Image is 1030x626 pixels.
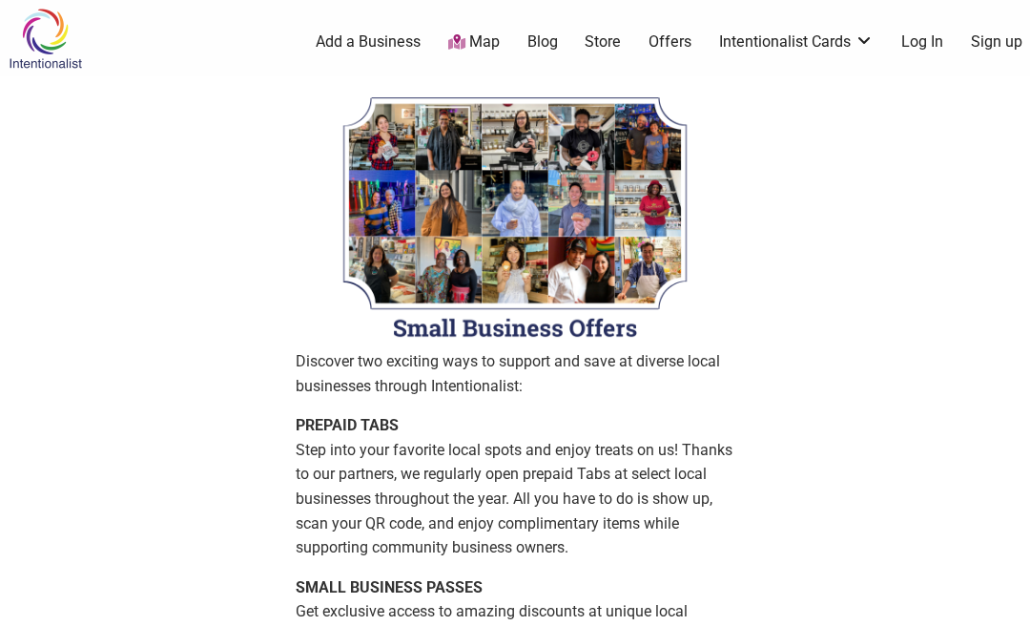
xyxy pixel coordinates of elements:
[296,413,734,560] p: Step into your favorite local spots and enjoy treats on us! Thanks to our partners, we regularly ...
[296,416,399,434] strong: PREPAID TABS
[296,86,734,349] img: Welcome to Intentionalist Passes
[901,31,943,52] a: Log In
[719,31,874,52] a: Intentionalist Cards
[527,31,558,52] a: Blog
[296,578,483,596] strong: SMALL BUSINESS PASSES
[971,31,1022,52] a: Sign up
[649,31,691,52] a: Offers
[585,31,621,52] a: Store
[296,349,734,398] p: Discover two exciting ways to support and save at diverse local businesses through Intentionalist:
[448,31,500,53] a: Map
[316,31,421,52] a: Add a Business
